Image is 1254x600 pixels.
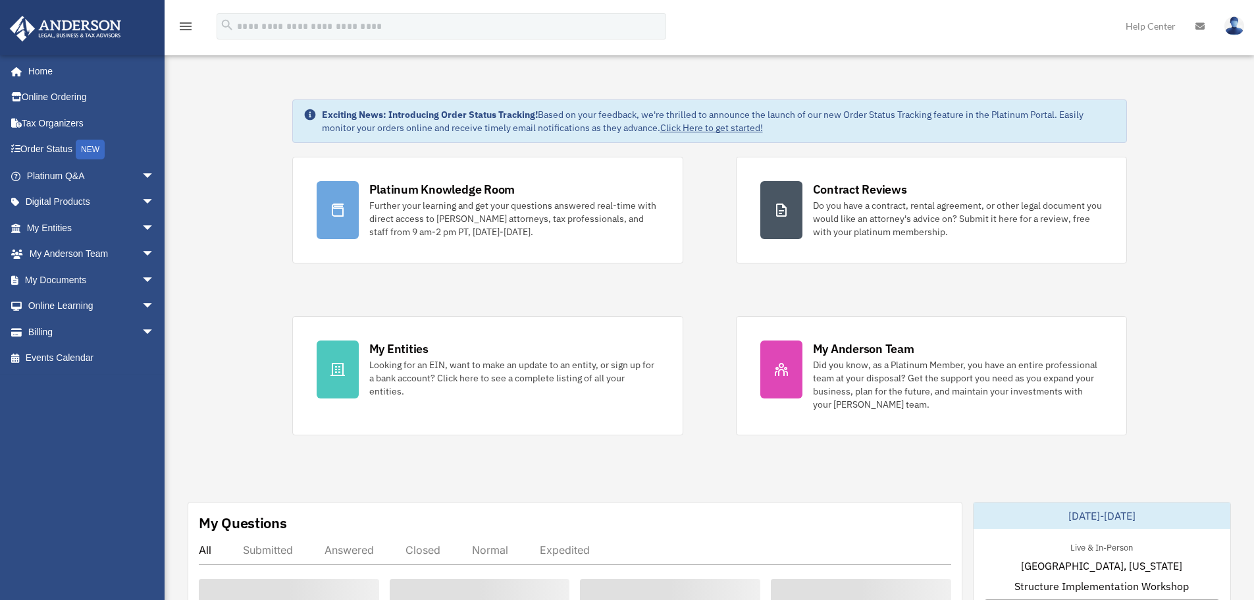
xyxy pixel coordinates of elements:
div: Looking for an EIN, want to make an update to an entity, or sign up for a bank account? Click her... [369,358,659,398]
strong: Exciting News: Introducing Order Status Tracking! [322,109,538,121]
img: Anderson Advisors Platinum Portal [6,16,125,41]
div: Based on your feedback, we're thrilled to announce the launch of our new Order Status Tracking fe... [322,108,1116,134]
a: Platinum Knowledge Room Further your learning and get your questions answered real-time with dire... [292,157,683,263]
div: Contract Reviews [813,181,907,198]
span: arrow_drop_down [142,163,168,190]
div: Normal [472,543,508,557]
i: menu [178,18,194,34]
a: Contract Reviews Do you have a contract, rental agreement, or other legal document you would like... [736,157,1127,263]
a: Events Calendar [9,345,174,371]
span: arrow_drop_down [142,215,168,242]
span: arrow_drop_down [142,241,168,268]
span: arrow_drop_down [142,319,168,346]
a: Billingarrow_drop_down [9,319,174,345]
a: Tax Organizers [9,110,174,136]
a: Online Ordering [9,84,174,111]
div: Platinum Knowledge Room [369,181,515,198]
i: search [220,18,234,32]
a: My Entities Looking for an EIN, want to make an update to an entity, or sign up for a bank accoun... [292,316,683,435]
div: Live & In-Person [1060,539,1143,553]
a: Home [9,58,168,84]
div: NEW [76,140,105,159]
div: Answered [325,543,374,557]
a: My Documentsarrow_drop_down [9,267,174,293]
a: Click Here to get started! [660,122,763,134]
a: Platinum Q&Aarrow_drop_down [9,163,174,189]
div: Further your learning and get your questions answered real-time with direct access to [PERSON_NAM... [369,199,659,238]
div: My Entities [369,341,429,357]
img: User Pic [1224,16,1244,36]
div: My Questions [199,513,287,533]
span: Structure Implementation Workshop [1014,578,1189,594]
a: Online Learningarrow_drop_down [9,293,174,319]
span: arrow_drop_down [142,267,168,294]
span: [GEOGRAPHIC_DATA], [US_STATE] [1021,558,1182,574]
div: Do you have a contract, rental agreement, or other legal document you would like an attorney's ad... [813,199,1103,238]
a: Order StatusNEW [9,136,174,163]
div: [DATE]-[DATE] [974,503,1230,529]
div: Did you know, as a Platinum Member, you have an entire professional team at your disposal? Get th... [813,358,1103,411]
div: Submitted [243,543,293,557]
a: menu [178,23,194,34]
div: Closed [405,543,440,557]
a: My Entitiesarrow_drop_down [9,215,174,241]
a: My Anderson Team Did you know, as a Platinum Member, you have an entire professional team at your... [736,316,1127,435]
span: arrow_drop_down [142,293,168,320]
a: Digital Productsarrow_drop_down [9,189,174,215]
div: My Anderson Team [813,341,914,357]
div: All [199,543,211,557]
div: Expedited [540,543,590,557]
span: arrow_drop_down [142,189,168,216]
a: My Anderson Teamarrow_drop_down [9,241,174,267]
